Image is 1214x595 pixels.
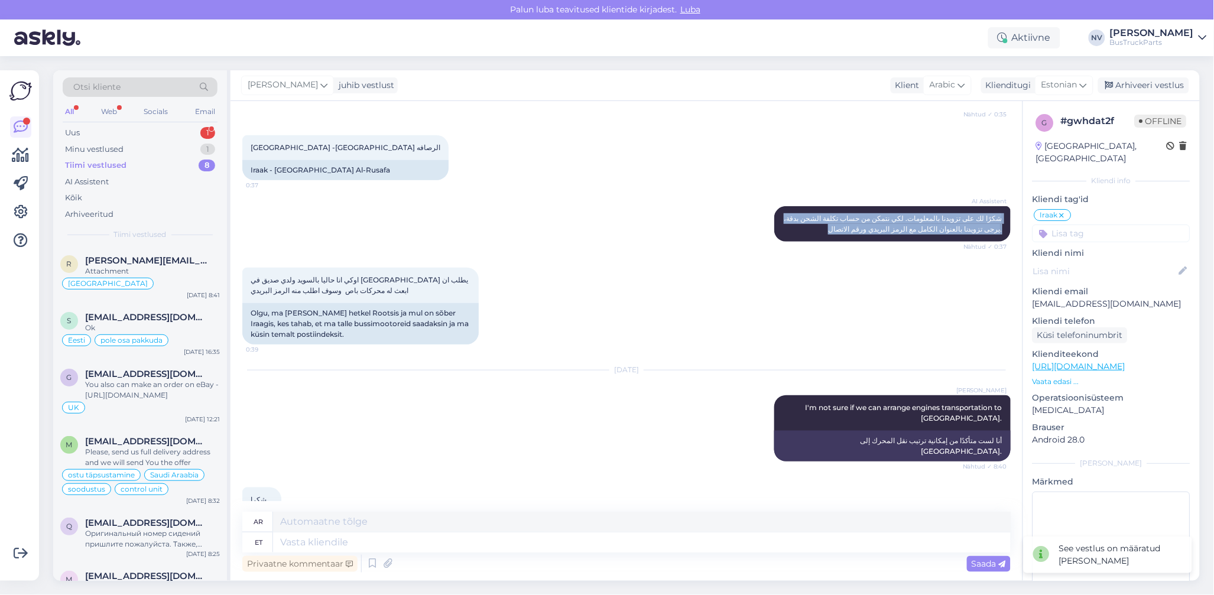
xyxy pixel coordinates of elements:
p: Kliendi nimi [1033,247,1190,259]
div: Iraak - [GEOGRAPHIC_DATA] Al-Rusafa [242,160,449,180]
div: See vestlus on määratud [PERSON_NAME] [1059,542,1183,567]
span: I'm not sure if we can arrange engines transportation to [GEOGRAPHIC_DATA]. [805,403,1004,422]
span: [GEOGRAPHIC_DATA] -[GEOGRAPHIC_DATA] الرصافه [251,143,440,152]
span: 0:37 [246,181,290,190]
span: [PERSON_NAME] [956,386,1007,395]
div: [DATE] 12:21 [185,415,220,424]
div: 1 [200,144,215,155]
div: Ok [85,323,220,333]
span: شكرا [251,495,267,504]
div: [PERSON_NAME] [1110,28,1194,38]
span: Iraak [1040,212,1058,219]
span: g [67,373,72,382]
span: شكرًا لك على تزويدنا بالمعلومات. لكي نتمكن من حساب تكلفة الشحن بدقة، يرجى تزويدنا بالعنوان الكامل... [784,214,1004,233]
div: All [63,104,76,119]
span: Offline [1135,115,1187,128]
span: raimo.julkunen@trackhunter.fi [85,255,208,266]
div: # gwhdat2f [1061,114,1135,128]
span: mcmashwal@yahoo.com [85,436,208,447]
span: Nähtud ✓ 0:35 [963,110,1007,119]
p: Kliendi tag'id [1033,193,1190,206]
span: Otsi kliente [73,81,121,93]
span: [PERSON_NAME] [248,79,318,92]
div: [DATE] 16:35 [184,347,220,356]
span: g [1043,118,1048,127]
span: UK [68,404,79,411]
span: m [66,575,73,584]
div: AI Assistent [65,176,109,188]
span: ostu täpsustamine [68,472,135,479]
p: Vaata edasi ... [1033,376,1190,387]
span: control unit [121,486,163,493]
div: Kõik [65,192,82,204]
span: seppergo@gmail.com [85,312,208,323]
div: Küsi telefoninumbrit [1033,327,1128,343]
div: Minu vestlused [65,144,124,155]
div: Kliendi info [1033,175,1190,186]
div: ar [254,512,264,532]
span: [GEOGRAPHIC_DATA] [68,280,148,287]
p: Android 28.0 [1033,434,1190,446]
span: soodustus [68,486,105,493]
span: Estonian [1041,79,1077,92]
div: Оригинальный номер сидений пришлите пожалуйста. Также, доставка будет очень дорого стоить. В [GEO... [85,528,220,550]
span: Nähtud ✓ 8:40 [963,462,1007,471]
input: Lisa nimi [1033,265,1177,278]
div: NV [1089,30,1105,46]
p: Klienditeekond [1033,348,1190,360]
div: Arhiveeritud [65,209,113,220]
span: Saada [972,558,1006,569]
span: r [67,259,72,268]
img: Askly Logo [9,80,32,102]
a: [PERSON_NAME]BusTruckParts [1110,28,1207,47]
div: Please, send us full delivery address and we will send You the offer [85,447,220,468]
div: juhib vestlust [334,79,394,92]
div: [PERSON_NAME] [1033,458,1190,469]
div: أنا لست متأكدًا من إمكانية ترتيب نقل المحرك إلى [GEOGRAPHIC_DATA]. [774,431,1011,461]
p: Operatsioonisüsteem [1033,392,1190,404]
div: 1 [200,127,215,139]
div: Olgu, ma [PERSON_NAME] hetkel Rootsis ja mul on sõber Iraagis, kes tahab, et ma talle bussimootor... [242,303,479,344]
div: et [255,532,262,552]
p: Märkmed [1033,476,1190,488]
span: Eesti [68,337,85,344]
p: Brauser [1033,421,1190,434]
div: Tiimi vestlused [65,160,126,171]
span: Saudi Araabia [150,472,199,479]
div: Klienditugi [981,79,1031,92]
div: Email [193,104,218,119]
div: [DATE] 8:25 [186,550,220,558]
div: Privaatne kommentaar [242,556,358,572]
p: [EMAIL_ADDRESS][DOMAIN_NAME] [1033,298,1190,310]
div: [DATE] 8:41 [187,291,220,300]
div: Uus [65,127,80,139]
div: 8 [199,160,215,171]
span: 0:39 [246,345,290,354]
span: s [67,316,72,325]
p: [MEDICAL_DATA] [1033,404,1190,417]
div: You also can make an order on eBay - [URL][DOMAIN_NAME] [85,379,220,401]
span: q [66,522,72,531]
div: Arhiveeri vestlus [1098,77,1189,93]
div: Web [99,104,119,119]
span: marcos.ferru@gmail.com [85,571,208,581]
span: AI Assistent [963,197,1007,206]
div: [DATE] 8:32 [186,496,220,505]
div: BusTruckParts [1110,38,1194,47]
a: [URL][DOMAIN_NAME] [1033,361,1125,372]
span: qodir1972alpqosim@gmail.com [85,518,208,528]
div: Attachment [85,266,220,277]
div: [DATE] [242,365,1011,375]
div: Klient [891,79,920,92]
span: Luba [677,4,704,15]
span: Tiimi vestlused [114,229,167,240]
input: Lisa tag [1033,225,1190,242]
p: Kliendi email [1033,285,1190,298]
span: globaltransport.uk17@gmail.com [85,369,208,379]
span: Arabic [930,79,956,92]
div: Aktiivne [988,27,1060,48]
span: m [66,440,73,449]
span: pole osa pakkuda [100,337,163,344]
div: Socials [141,104,170,119]
p: Kliendi telefon [1033,315,1190,327]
